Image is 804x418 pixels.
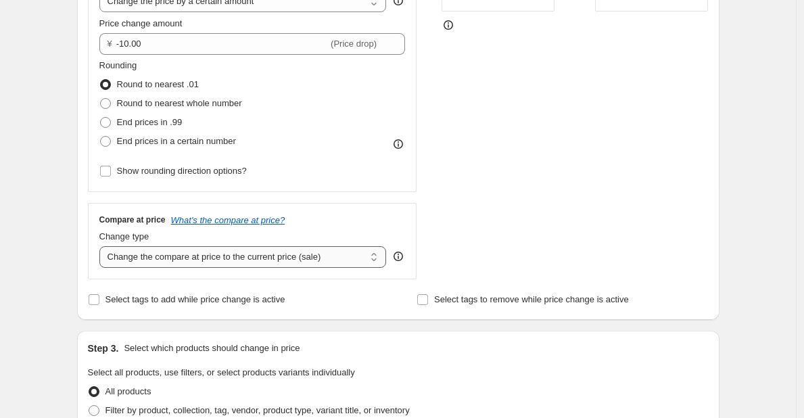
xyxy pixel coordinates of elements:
span: Select tags to remove while price change is active [434,294,629,304]
span: Select all products, use filters, or select products variants individually [88,367,355,377]
div: help [392,250,405,263]
span: End prices in a certain number [117,136,236,146]
input: -10.00 [116,33,328,55]
span: Price change amount [99,18,183,28]
h2: Step 3. [88,342,119,355]
span: Round to nearest whole number [117,98,242,108]
span: All products [105,386,151,396]
span: (Price drop) [331,39,377,49]
span: ¥ [108,39,112,49]
span: Rounding [99,60,137,70]
span: Show rounding direction options? [117,166,247,176]
span: Filter by product, collection, tag, vendor, product type, variant title, or inventory [105,405,410,415]
p: Select which products should change in price [124,342,300,355]
span: Round to nearest .01 [117,79,199,89]
span: Select tags to add while price change is active [105,294,285,304]
span: Change type [99,231,149,241]
span: End prices in .99 [117,117,183,127]
h3: Compare at price [99,214,166,225]
button: What's the compare at price? [171,215,285,225]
